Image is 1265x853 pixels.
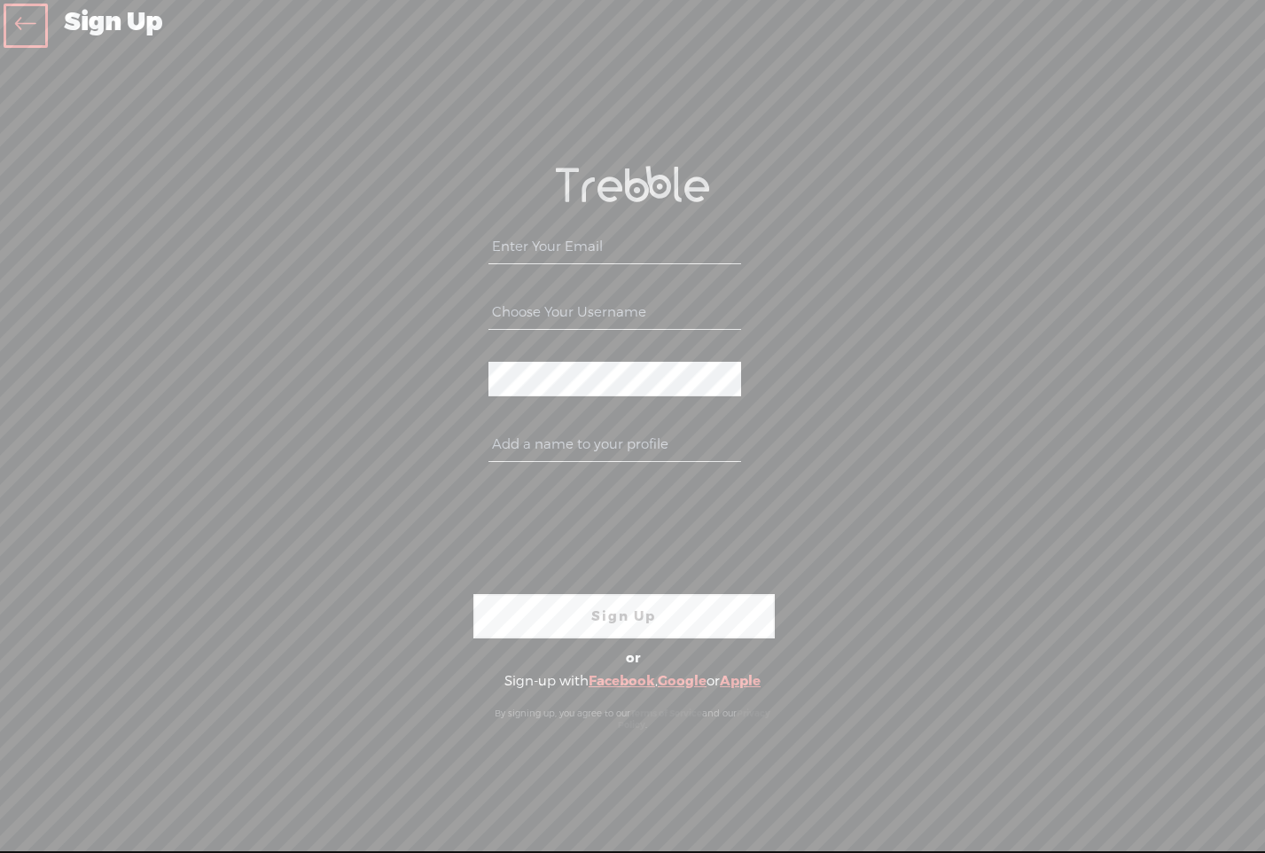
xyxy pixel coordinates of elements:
[488,230,741,264] input: Enter Your Email
[478,699,788,740] div: By signing up, you agree to our and our .
[488,427,741,462] input: Add a name to your profile
[618,708,770,731] a: Privacy Policy
[465,645,801,673] div: or
[473,594,775,638] a: Sign Up
[488,295,741,330] input: Choose Your Username
[465,673,801,691] div: Sign-up with , or
[589,672,655,690] a: Facebook
[474,483,744,552] iframe: reCAPTCHA
[658,672,707,690] a: Google
[720,672,761,690] a: Apple
[630,708,702,719] a: Terms of Service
